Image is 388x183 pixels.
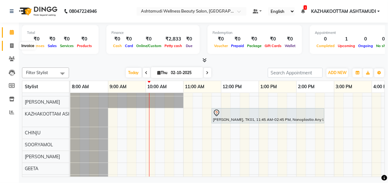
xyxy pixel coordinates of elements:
[163,35,184,43] div: ₹2,833
[111,44,123,48] span: Cash
[304,5,307,10] span: 1
[357,35,375,43] div: 0
[169,68,201,78] input: 2025-10-02
[123,44,135,48] span: Card
[20,42,36,50] div: Invoice
[75,35,94,43] div: ₹0
[27,35,46,43] div: ₹0
[184,35,195,43] div: ₹0
[315,44,336,48] span: Completed
[315,35,336,43] div: 0
[25,142,53,148] span: SOORYAMOL
[27,30,94,35] div: Total
[108,82,128,91] a: 9:00 AM
[25,130,40,136] span: CHINJU
[16,3,59,20] img: logo
[156,70,169,75] span: Thu
[123,35,135,43] div: ₹0
[135,35,163,43] div: ₹0
[69,3,97,20] b: 08047224946
[283,35,297,43] div: ₹0
[336,35,357,43] div: 1
[263,35,283,43] div: ₹0
[184,82,206,91] a: 11:00 AM
[75,44,94,48] span: Products
[268,68,323,78] input: Search Appointment
[336,44,357,48] span: Upcoming
[70,82,90,91] a: 8:00 AM
[229,44,245,48] span: Prepaid
[301,8,305,14] a: 1
[245,35,263,43] div: ₹0
[245,44,263,48] span: Package
[334,82,354,91] a: 3:00 PM
[58,44,75,48] span: Services
[263,44,283,48] span: Gift Cards
[146,82,169,91] a: 10:00 AM
[311,8,376,15] span: KAZHAKOOTTAM ASHTAMUDI
[259,82,279,91] a: 1:00 PM
[126,68,142,78] span: Today
[26,70,48,75] span: Filter Stylist
[229,35,245,43] div: ₹0
[111,35,123,43] div: ₹0
[221,82,244,91] a: 12:00 PM
[283,44,297,48] span: Wallet
[297,82,316,91] a: 2:00 PM
[58,35,75,43] div: ₹0
[25,84,38,89] span: Stylist
[46,35,58,43] div: ₹0
[135,44,163,48] span: Online/Custom
[184,44,194,48] span: Due
[25,99,60,105] span: [PERSON_NAME]
[111,30,195,35] div: Finance
[46,44,58,48] span: Sales
[213,35,229,43] div: ₹0
[328,70,347,75] span: ADD NEW
[163,44,184,48] span: Petty cash
[25,154,60,159] span: [PERSON_NAME]
[357,44,375,48] span: Ongoing
[25,166,38,171] span: GEETA
[212,109,324,122] div: [PERSON_NAME], TK01, 11:45 AM-02:45 PM, Nanoplastia Any Length Offer
[213,30,297,35] div: Redemption
[213,44,229,48] span: Voucher
[326,68,348,77] button: ADD NEW
[25,111,88,117] span: KAZHAKOOTTAM ASHTAMUDI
